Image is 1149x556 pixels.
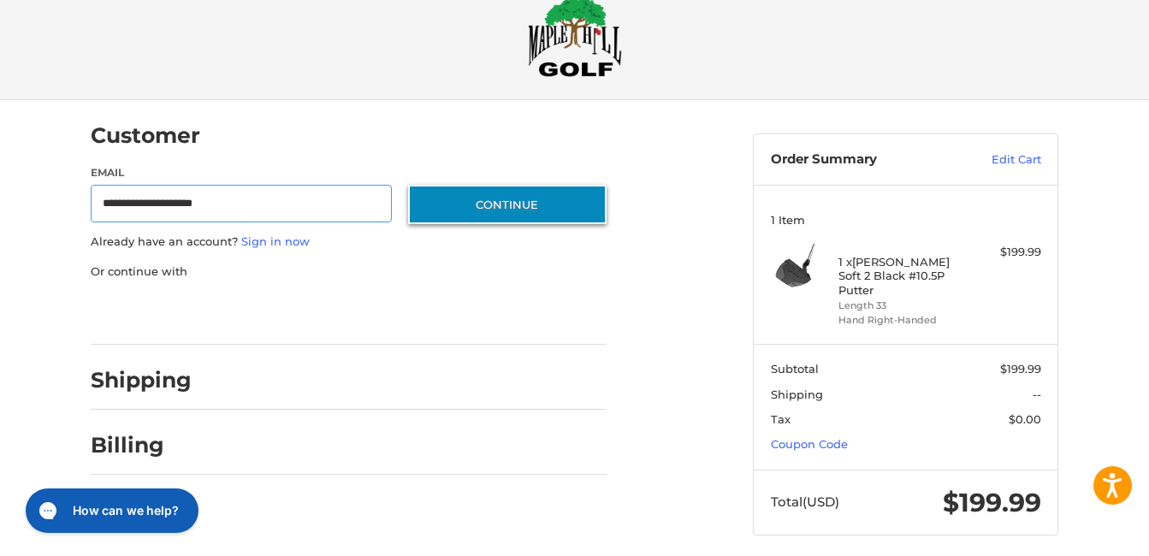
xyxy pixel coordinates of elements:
p: Or continue with [91,263,607,281]
span: $199.99 [1000,362,1041,376]
span: $199.99 [943,487,1041,518]
h4: 1 x [PERSON_NAME] Soft 2 Black #10.5P Putter [838,255,969,297]
span: Total (USD) [771,494,839,510]
h3: 1 Item [771,213,1041,227]
span: -- [1033,387,1041,401]
button: Continue [408,185,607,224]
p: Already have an account? [91,234,607,251]
label: Email [91,165,392,180]
li: Length 33 [838,299,969,313]
iframe: PayPal-paylater [230,297,358,328]
span: $0.00 [1009,412,1041,426]
span: Tax [771,412,791,426]
h2: Customer [91,122,200,149]
span: Shipping [771,387,823,401]
h3: Order Summary [771,151,955,169]
iframe: Gorgias live chat messenger [17,482,204,539]
div: $199.99 [974,244,1041,261]
a: Sign in now [241,234,310,248]
a: Coupon Code [771,437,848,451]
iframe: PayPal-venmo [376,297,504,328]
iframe: PayPal-paypal [86,297,214,328]
h2: Billing [91,432,191,458]
a: Edit Cart [955,151,1041,169]
li: Hand Right-Handed [838,313,969,328]
span: Subtotal [771,362,819,376]
h2: Shipping [91,367,192,393]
